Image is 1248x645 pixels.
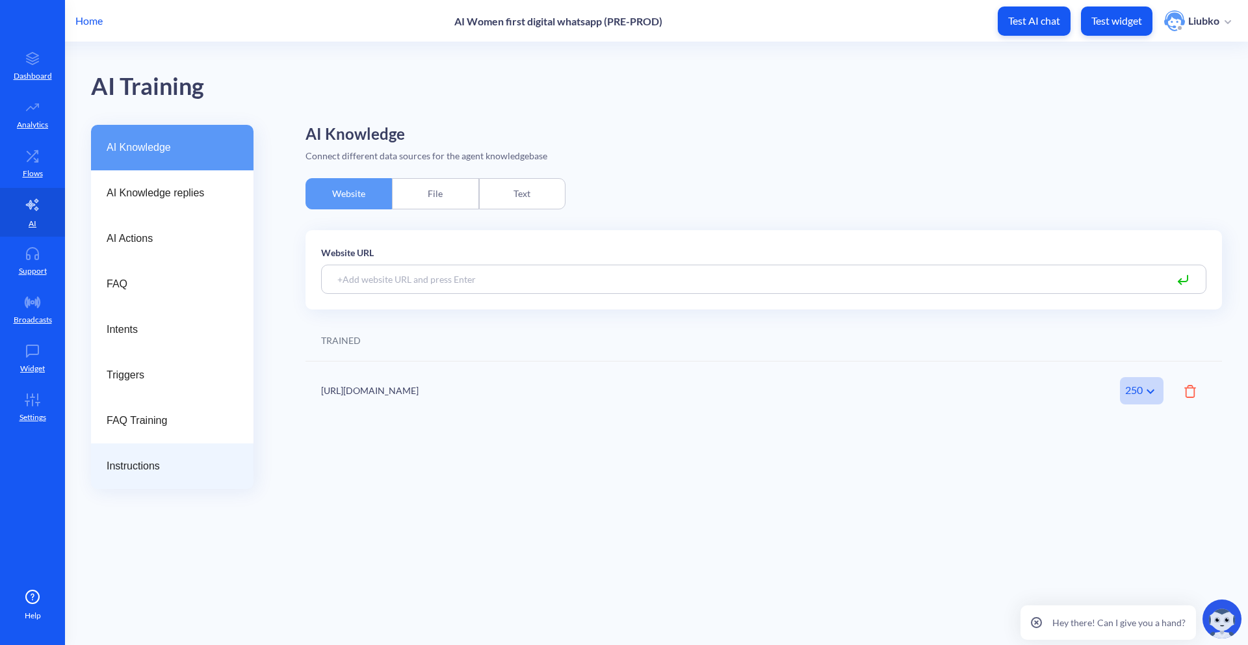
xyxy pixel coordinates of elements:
[305,149,1222,163] div: Connect different data sources for the agent knowledgebase
[1158,9,1238,33] button: user photoLiubko
[91,261,253,307] a: FAQ
[1008,14,1060,27] p: Test AI chat
[91,125,253,170] a: AI Knowledge
[454,15,662,27] p: AI Women first digital whatsapp (PRE-PROD)
[91,443,253,489] a: Instructions
[1202,599,1241,638] img: copilot-icon.svg
[392,178,478,209] div: File
[91,398,253,443] a: FAQ Training
[107,231,227,246] span: AI Actions
[107,413,227,428] span: FAQ Training
[25,610,41,622] span: Help
[321,265,1206,294] input: +Add website URL and press Enter
[29,218,36,230] p: AI
[321,246,1206,259] p: Website URL
[91,216,253,261] a: AI Actions
[107,276,227,292] span: FAQ
[107,367,227,383] span: Triggers
[91,170,253,216] a: AI Knowledge replies
[91,352,253,398] a: Triggers
[107,185,227,201] span: AI Knowledge replies
[91,68,204,105] div: AI Training
[17,119,48,131] p: Analytics
[1081,7,1152,36] button: Test widget
[14,70,52,82] p: Dashboard
[14,314,52,326] p: Broadcasts
[19,412,46,423] p: Settings
[107,458,227,474] span: Instructions
[321,384,1060,397] div: [URL][DOMAIN_NAME]
[19,265,47,277] p: Support
[321,334,361,347] div: TRAINED
[91,307,253,352] a: Intents
[75,13,103,29] p: Home
[107,140,227,155] span: AI Knowledge
[305,178,392,209] div: Website
[1091,14,1142,27] p: Test widget
[305,125,1222,144] h2: AI Knowledge
[998,7,1071,36] button: Test AI chat
[107,322,227,337] span: Intents
[1188,14,1219,28] p: Liubko
[23,168,43,179] p: Flows
[1120,377,1163,404] div: 250
[20,363,45,375] p: Widget
[479,178,565,209] div: Text
[1052,616,1186,629] p: Hey there! Can I give you a hand?
[1164,10,1185,31] img: user photo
